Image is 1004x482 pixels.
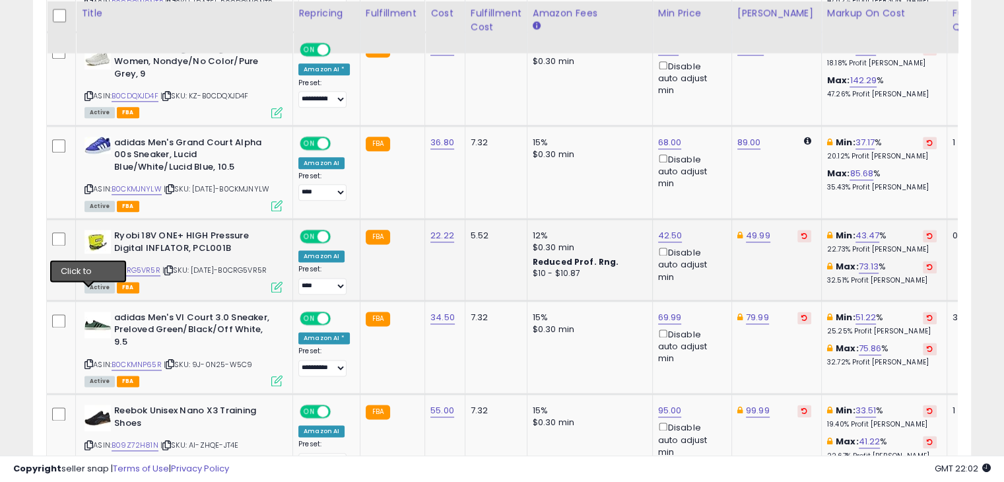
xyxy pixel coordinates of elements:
b: Reduced Prof. Rng. [533,256,619,267]
div: Amazon AI * [298,63,350,75]
div: Fulfillable Quantity [953,7,998,34]
b: Ryobi 18V ONE+ HIGH Pressure Digital INFLATOR, PCL001B [114,230,275,258]
a: B0CKMNP65R [112,359,162,370]
span: All listings currently available for purchase on Amazon [84,282,115,293]
div: $0.30 min [533,149,642,160]
div: seller snap | | [13,463,229,475]
img: 31yBpPh31fL._SL40_.jpg [84,405,111,431]
div: Preset: [298,347,350,376]
div: Markup on Cost [827,7,941,20]
span: OFF [329,406,350,417]
span: FBA [117,201,139,212]
div: Disable auto adjust min [658,420,721,458]
img: 31XIcD3rO7L._SL40_.jpg [84,230,111,254]
div: % [827,312,937,336]
span: All listings currently available for purchase on Amazon [84,376,115,387]
div: Disable auto adjust min [658,59,721,97]
div: 15% [533,312,642,324]
div: % [827,405,937,429]
div: Min Price [658,7,726,20]
a: 33.51 [855,404,877,417]
a: 69.99 [658,311,682,324]
div: % [827,43,937,67]
b: Min: [836,311,855,324]
a: 36.80 [430,136,454,149]
span: | SKU: 9J-0N25-W5C9 [164,359,252,370]
p: 47.26% Profit [PERSON_NAME] [827,90,937,99]
div: Preset: [298,440,350,469]
div: Disable auto adjust min [658,152,721,190]
b: Min: [836,229,855,242]
div: Amazon Fees [533,7,647,20]
div: ASIN: [84,405,283,466]
a: 37.17 [855,136,875,149]
div: 5.52 [471,230,517,242]
a: Terms of Use [113,462,169,475]
div: ASIN: [84,43,283,116]
th: The percentage added to the cost of goods (COGS) that forms the calculator for Min & Max prices. [821,1,947,53]
a: B09Z72H81N [112,440,158,451]
div: 1 [953,137,993,149]
b: Min: [836,404,855,417]
a: 42.50 [658,229,683,242]
div: Title [81,7,287,20]
div: % [827,436,937,460]
p: 32.72% Profit [PERSON_NAME] [827,358,937,367]
span: ON [301,231,318,242]
div: Preset: [298,79,350,108]
div: Preset: [298,265,350,294]
a: 55.00 [430,404,454,417]
div: % [827,137,937,161]
img: 31hx1+YdCfL._SL40_.jpg [84,312,111,338]
span: | SKU: [DATE]-B0CRG5VR5R [162,265,267,275]
div: Fulfillment [366,7,419,20]
div: % [827,230,937,254]
div: $10 - $10.87 [533,268,642,279]
div: Repricing [298,7,354,20]
div: Fulfillment Cost [471,7,521,34]
span: OFF [329,312,350,324]
div: $0.30 min [533,242,642,254]
a: 99.99 [746,404,770,417]
a: 89.00 [737,136,761,149]
a: 79.99 [746,311,769,324]
a: 85.68 [850,167,873,180]
a: 22.22 [430,229,454,242]
a: B0CKMJNYLW [112,184,162,195]
div: Amazon AI [298,425,345,437]
span: FBA [117,107,139,118]
a: 49.99 [746,229,770,242]
span: ON [301,312,318,324]
a: 34.50 [430,311,455,324]
div: Disable auto adjust min [658,245,721,283]
div: Amazon AI [298,157,345,169]
span: ON [301,44,318,55]
div: Cost [430,7,459,20]
span: OFF [329,231,350,242]
div: ASIN: [84,230,283,291]
span: ON [301,137,318,149]
b: Max: [836,260,859,273]
span: FBA [117,282,139,293]
div: 7.32 [471,405,517,417]
span: | SKU: AI-ZHQE-JT4E [160,440,238,450]
div: $0.30 min [533,55,642,67]
span: OFF [329,137,350,149]
div: 1 [953,405,993,417]
div: 7.32 [471,312,517,324]
a: 142.29 [850,74,877,87]
p: 32.51% Profit [PERSON_NAME] [827,276,937,285]
div: % [827,75,937,99]
span: ON [301,406,318,417]
b: Max: [836,435,859,448]
small: FBA [366,137,390,151]
span: All listings currently available for purchase on Amazon [84,201,115,212]
b: Reebok Unisex Nano X3 Training Shoes [114,405,275,432]
div: [PERSON_NAME] [737,7,816,20]
div: Amazon AI * [298,332,350,344]
b: adidas Men's Vl Court 3.0 Sneaker, Preloved Green/Black/Off White, 9.5 [114,312,275,352]
span: All listings currently available for purchase on Amazon [84,107,115,118]
img: 41QeRWATDnL._SL40_.jpg [84,137,111,154]
div: 0 [953,230,993,242]
p: 20.12% Profit [PERSON_NAME] [827,152,937,161]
